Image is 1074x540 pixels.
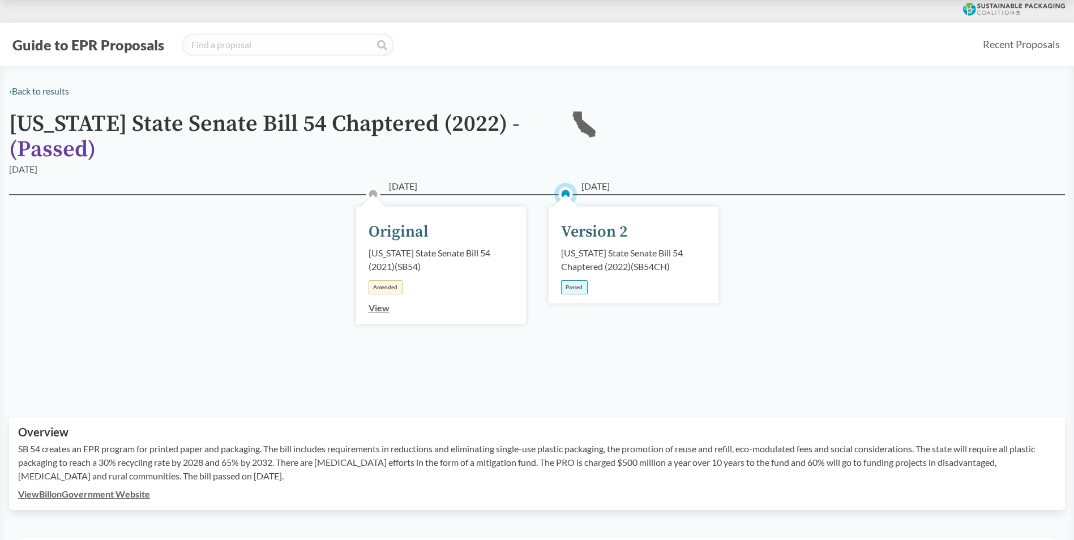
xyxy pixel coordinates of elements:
a: ViewBillonGovernment Website [18,488,150,499]
div: [US_STATE] State Senate Bill 54 (2021) ( SB54 ) [369,246,514,273]
div: [DATE] [9,162,37,176]
a: Recent Proposals [978,32,1065,57]
div: [US_STATE] State Senate Bill 54 Chaptered (2022) ( SB54CH ) [561,246,706,273]
div: Version 2 [561,220,628,244]
a: View [369,302,390,313]
h2: Overview [18,426,1056,439]
a: ‹Back to results [9,85,69,96]
p: SB 54 creates an EPR program for printed paper and packaging. The bill includes requirements in r... [18,442,1056,483]
div: Amended [369,280,403,294]
input: Find a proposal [182,33,394,56]
h1: [US_STATE] State Senate Bill 54 Chaptered (2022) [9,112,553,162]
div: Passed [561,280,588,294]
span: [DATE] [581,179,610,193]
button: Guide to EPR Proposals [9,36,168,54]
div: Original [369,220,429,244]
span: - ( Passed ) [9,110,520,164]
span: [DATE] [389,179,417,193]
